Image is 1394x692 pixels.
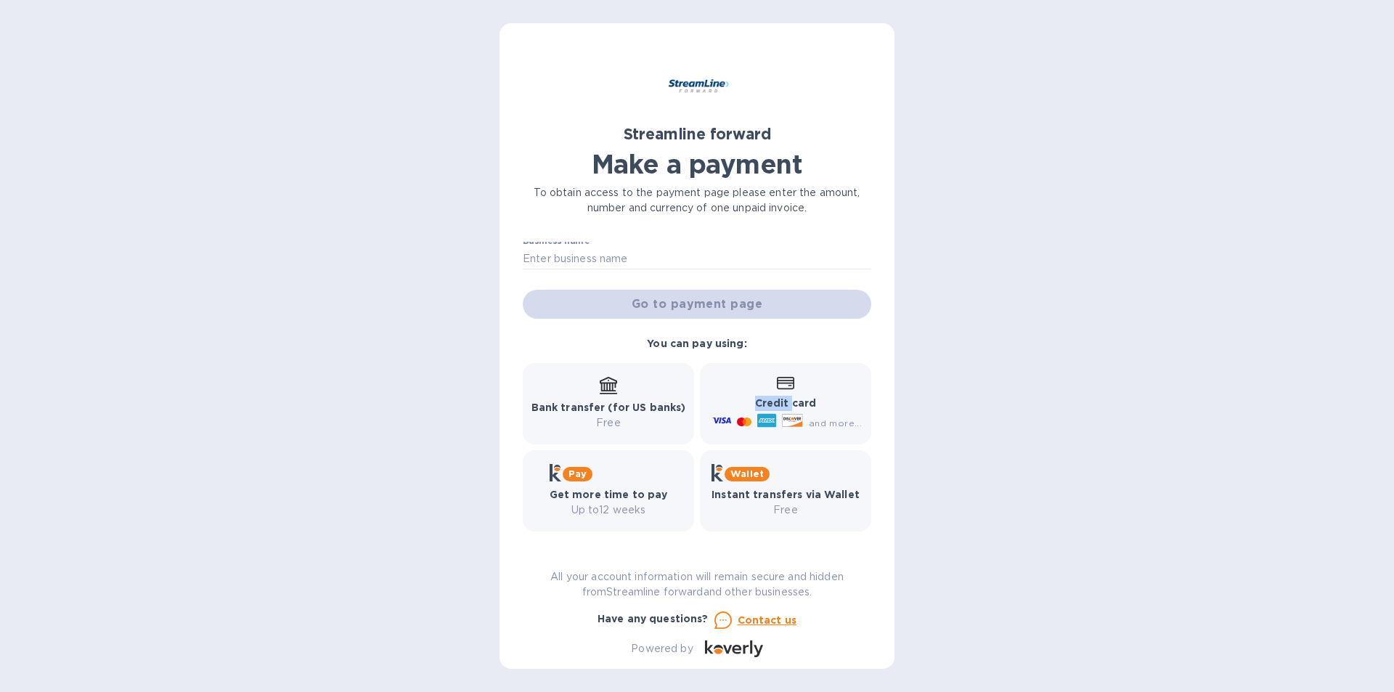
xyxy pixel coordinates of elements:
[523,237,590,246] label: Business name
[523,185,871,216] p: To obtain access to the payment page please enter the amount, number and currency of one unpaid i...
[531,402,686,413] b: Bank transfer (for US banks)
[809,418,862,428] span: and more...
[631,641,693,656] p: Powered by
[755,397,816,409] b: Credit card
[523,149,871,179] h1: Make a payment
[624,125,771,143] b: Streamline forward
[568,468,587,479] b: Pay
[523,248,871,269] input: Enter business name
[523,569,871,600] p: All your account information will remain secure and hidden from Streamline forward and other busi...
[550,502,668,518] p: Up to 12 weeks
[712,502,860,518] p: Free
[712,489,860,500] b: Instant transfers via Wallet
[730,468,764,479] b: Wallet
[531,415,686,431] p: Free
[550,489,668,500] b: Get more time to pay
[598,613,709,624] b: Have any questions?
[647,338,746,349] b: You can pay using:
[738,614,797,626] u: Contact us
